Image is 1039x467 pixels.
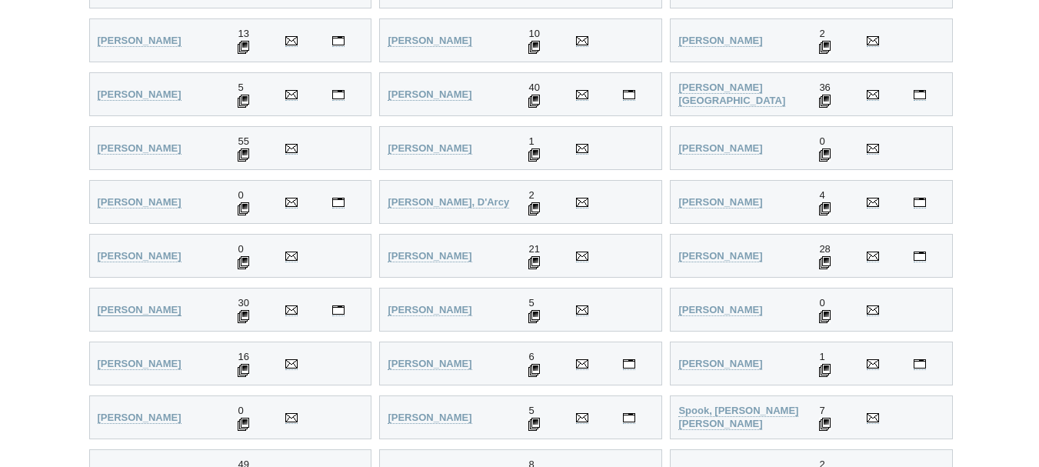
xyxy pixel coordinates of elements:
a: [PERSON_NAME] [388,88,471,101]
img: Send Email to Carmel Ritchie [867,90,879,99]
img: 7 Sculptures displayed for Jo Jo Spook [819,418,831,431]
img: 0 Sculptures displayed for Janice Rochford [819,148,831,162]
img: 36 Sculptures displayed for Carmel Ritchie [819,95,831,108]
span: 1 [819,351,824,362]
a: [PERSON_NAME] [678,304,762,316]
a: Visit Sue Smales's personal website [623,358,635,370]
img: Send Email to Paul Smith [285,413,298,422]
span: 28 [819,243,830,255]
img: Send Email to Wendy Reiss [576,36,588,45]
strong: [PERSON_NAME] [388,35,471,46]
img: 10 Sculptures displayed for Wendy Reiss [528,41,540,54]
span: 5 [238,82,243,93]
span: 5 [528,297,534,309]
span: 6 [528,351,534,362]
a: [PERSON_NAME] [388,35,471,47]
img: Send Email to Janice Rochford [867,144,879,153]
strong: [PERSON_NAME] [388,304,471,315]
a: [PERSON_NAME] [388,358,471,370]
img: 0 Sculptures displayed for Anne Sherman [819,310,831,323]
span: 0 [819,297,824,309]
img: Send Email to Jenny Reddin [285,36,298,45]
span: 21 [528,243,539,255]
a: [PERSON_NAME] [98,304,181,316]
a: [PERSON_NAME] [98,412,181,424]
a: [PERSON_NAME] [388,412,471,424]
strong: [PERSON_NAME] [388,358,471,369]
a: [PERSON_NAME], D'Arcy [388,196,509,208]
a: Visit Jenny Reddin's personal website [332,35,345,47]
strong: [PERSON_NAME] [98,304,181,315]
img: 0 Sculptures displayed for Paul Smith [238,418,249,431]
img: 28 Sculptures displayed for Andre Sardone [819,256,831,269]
img: 4 Sculptures displayed for Christine Sage [819,202,831,215]
a: Visit Jenn Spencer-Stewart's personal website [623,412,635,424]
img: 1 Sculptures displayed for Julian Smith [819,364,831,377]
a: [PERSON_NAME] [678,196,762,208]
img: Send Email to Jo Jo Spook [867,413,879,422]
img: Send Email to Andrew Rogers [285,198,298,207]
span: 30 [238,297,248,309]
span: 1 [528,135,534,147]
img: Send Email to Michelle Simnett [285,359,298,369]
span: 16 [238,351,248,362]
a: Spook, [PERSON_NAME] [PERSON_NAME] [678,405,798,430]
img: Visit Fatih Semiz's personal website [332,305,345,315]
span: 4 [819,189,824,201]
a: Visit Peter Revelman's personal website [332,88,345,101]
img: 30 Sculptures displayed for Fatih Semiz [238,310,249,323]
img: Send Email to Janice Rochford [576,144,588,153]
strong: [PERSON_NAME] [388,142,471,154]
img: 5 Sculptures displayed for Peter Revelman [238,95,249,108]
a: [PERSON_NAME] [678,250,762,262]
img: 6 Sculptures displayed for Sue Smales [528,364,540,377]
strong: [PERSON_NAME] [388,412,471,423]
span: 36 [819,82,830,93]
img: Visit Jenny Reddin's personal website [332,36,345,45]
span: 10 [528,28,539,39]
strong: [PERSON_NAME] [388,88,471,100]
strong: [PERSON_NAME] [98,35,181,46]
img: Send Email to Gavin Roberts [285,144,298,153]
a: [PERSON_NAME] [98,196,181,208]
img: 13 Sculptures displayed for Jenny Reddin [238,41,249,54]
a: [PERSON_NAME] [388,304,471,316]
img: Visit Carmel Ritchie's personal website [914,90,926,99]
img: 16 Sculptures displayed for Michelle Simnett [238,364,249,377]
strong: [PERSON_NAME] [98,358,181,369]
img: Send Email to Tahani Shamroukh [576,305,588,315]
span: 0 [819,135,824,147]
strong: [PERSON_NAME][GEOGRAPHIC_DATA] [678,82,785,106]
span: 0 [238,189,243,201]
strong: [PERSON_NAME] [678,358,762,369]
img: Send Email to Peter Revelman [285,90,298,99]
a: [PERSON_NAME] [98,88,181,101]
img: 5 Sculptures displayed for Tahani Shamroukh [528,310,540,323]
img: Send Email to Peter Sanders [576,252,588,261]
strong: Spook, [PERSON_NAME] [PERSON_NAME] [678,405,798,429]
img: Visit Sue Smales's personal website [623,359,635,369]
img: 0 Sculptures displayed for Andrew Rogers [238,202,249,215]
a: [PERSON_NAME] [678,35,762,47]
a: [PERSON_NAME] [98,358,181,370]
span: 2 [819,28,824,39]
img: Send Email to Sue Smales [576,359,588,369]
span: 7 [819,405,824,416]
strong: [PERSON_NAME] [678,35,762,46]
strong: [PERSON_NAME] [98,250,181,262]
img: Visit Peter Revelman's personal website [332,90,345,99]
img: Send Email to Ruth Salom [285,252,298,261]
img: 1 Sculptures displayed for Janice Rochford [528,148,540,162]
span: 5 [528,405,534,416]
a: Visit Julian Smith's personal website [914,358,926,370]
img: 5 Sculptures displayed for Jenn Spencer-Stewart [528,418,540,431]
strong: [PERSON_NAME] [678,304,762,315]
a: Visit Andrew Rogers's personal website [332,196,345,208]
a: Visit Carmel Ritchie's personal website [914,88,926,101]
a: [PERSON_NAME] [388,250,471,262]
strong: [PERSON_NAME] [98,88,181,100]
a: [PERSON_NAME] [98,142,181,155]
